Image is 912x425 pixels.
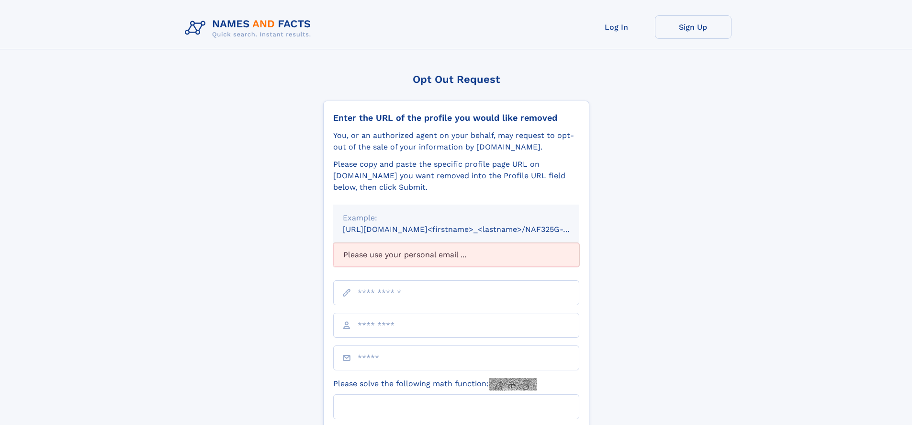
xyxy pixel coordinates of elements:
div: Enter the URL of the profile you would like removed [333,113,579,123]
div: Opt Out Request [323,73,589,85]
a: Sign Up [655,15,732,39]
div: Example: [343,212,570,224]
label: Please solve the following math function: [333,378,537,391]
a: Log In [578,15,655,39]
div: Please use your personal email ... [333,243,579,267]
div: Please copy and paste the specific profile page URL on [DOMAIN_NAME] you want removed into the Pr... [333,159,579,193]
div: You, or an authorized agent on your behalf, may request to opt-out of the sale of your informatio... [333,130,579,153]
img: Logo Names and Facts [181,15,319,41]
small: [URL][DOMAIN_NAME]<firstname>_<lastname>/NAF325G-xxxxxxxx [343,225,597,234]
